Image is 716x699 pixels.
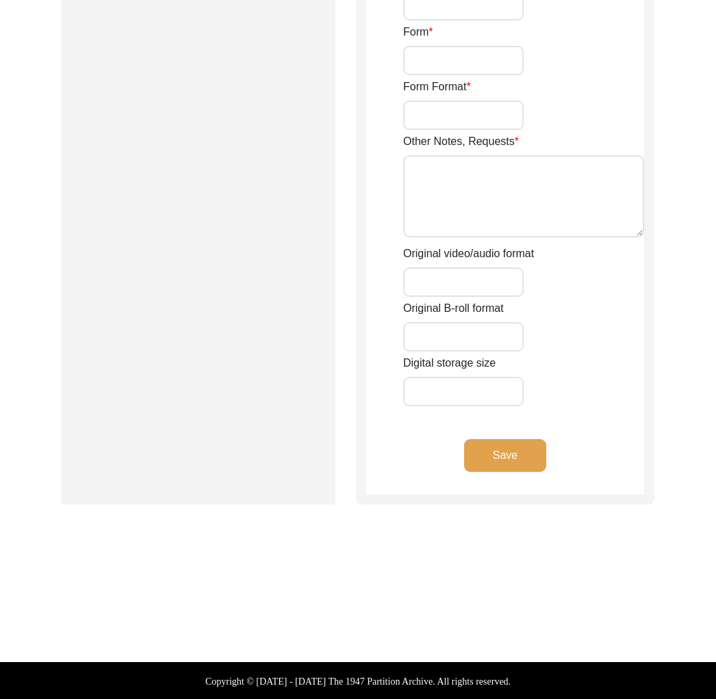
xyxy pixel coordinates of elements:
label: Form [403,24,433,40]
label: Other Notes, Requests [403,133,519,150]
label: Original B-roll format [403,300,504,317]
label: Digital storage size [403,355,496,371]
button: Save [464,439,546,472]
label: Original video/audio format [403,246,534,262]
label: Form Format [403,79,471,95]
label: Copyright © [DATE] - [DATE] The 1947 Partition Archive. All rights reserved. [205,674,511,689]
